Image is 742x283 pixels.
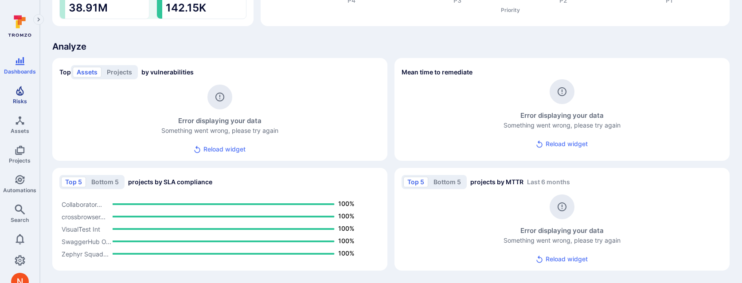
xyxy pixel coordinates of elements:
span: Projects [9,157,31,164]
button: reload [189,141,251,158]
p: Something went wrong, please try again [504,236,621,245]
span: 38.91M [69,1,145,15]
span: Analyze [52,40,730,53]
text: crossbrowser... [62,213,105,220]
span: Automations [3,187,36,194]
p: Something went wrong, please try again [504,120,621,130]
text: 100% [338,212,355,220]
button: reload [531,136,593,152]
h2: projects by SLA compliance [59,175,212,189]
h4: Error displaying your data [178,116,262,126]
span: Last 6 months [527,178,570,186]
span: Search [11,217,29,223]
span: Assets [11,128,29,134]
text: 100% [338,200,355,207]
button: Top 5 [403,177,428,187]
text: Collaborator... [62,200,102,208]
button: Top 5 [61,177,86,187]
h4: Error displaying your data [520,226,604,236]
span: 142.15K [166,1,242,15]
span: Dashboards [4,68,36,75]
text: Zephyr Squad... [62,250,109,257]
span: Mean time to remediate [402,68,473,77]
i: Expand navigation menu [35,16,42,23]
p: Something went wrong, please try again [161,126,278,135]
p: Priority [299,7,722,13]
h2: projects by MTTR [402,175,570,189]
text: SwaggerHub O... [62,237,111,245]
button: reload [531,251,593,267]
div: Mean time to remediate [394,58,730,161]
button: Projects [103,67,136,78]
button: Bottom 5 [87,177,123,187]
h2: Top by vulnerabilities [59,65,194,79]
text: VisualTest Int [62,225,100,233]
text: 100% [338,237,355,244]
h4: Error displaying your data [520,111,604,121]
text: 100% [338,249,355,257]
button: Expand navigation menu [33,14,44,25]
button: Bottom 5 [430,177,465,187]
button: Assets [73,67,102,78]
span: Risks [13,98,27,105]
text: 100% [338,225,355,232]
